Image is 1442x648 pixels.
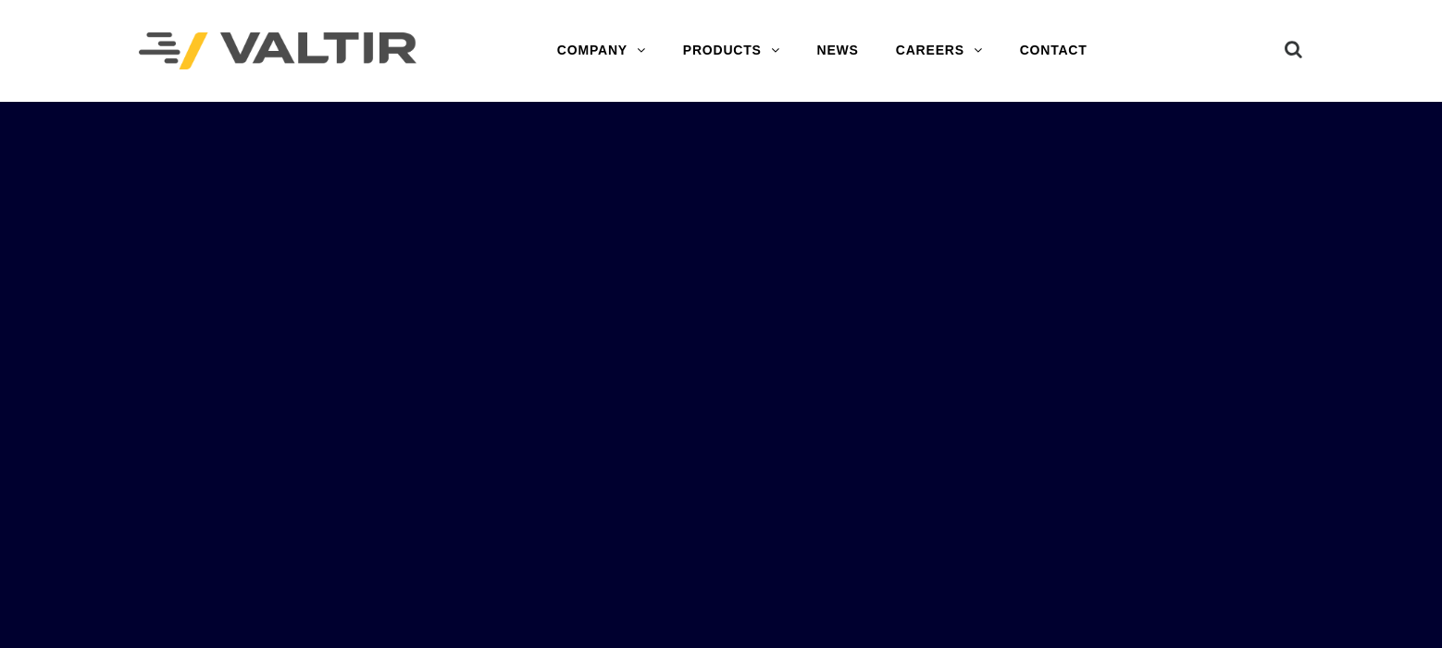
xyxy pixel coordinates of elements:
[877,32,1001,69] a: CAREERS
[139,32,416,70] img: Valtir
[665,32,799,69] a: PRODUCTS
[1001,32,1106,69] a: CONTACT
[799,32,877,69] a: NEWS
[539,32,665,69] a: COMPANY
